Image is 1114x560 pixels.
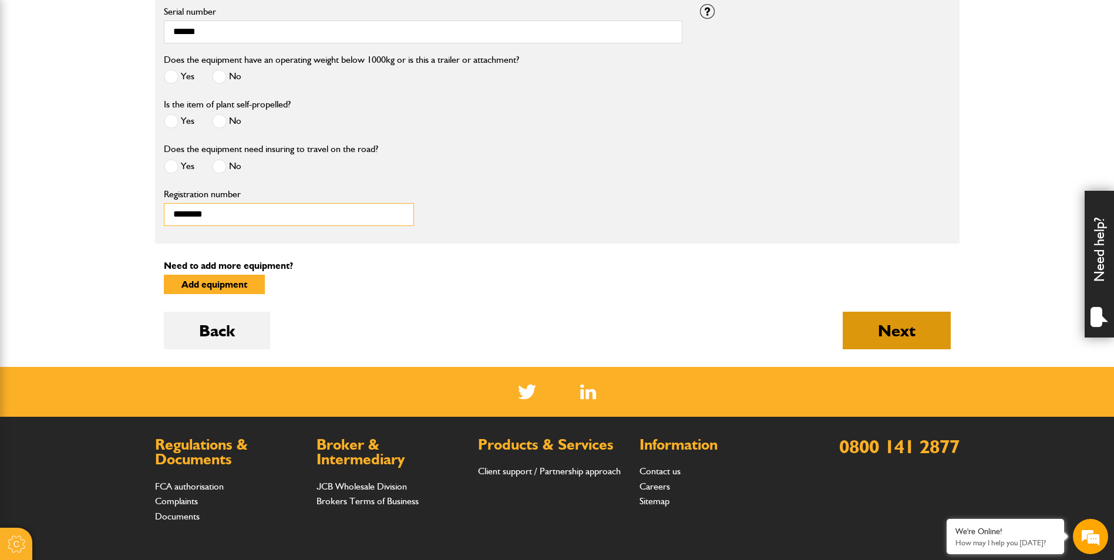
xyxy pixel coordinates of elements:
[61,66,197,81] div: Chat with us now
[193,6,221,34] div: Minimize live chat window
[164,7,682,16] label: Serial number
[955,538,1055,547] p: How may I help you today?
[164,312,270,349] button: Back
[1085,191,1114,338] div: Need help?
[164,159,194,174] label: Yes
[580,384,596,399] img: Linked In
[15,178,214,204] input: Enter your phone number
[164,100,291,109] label: Is the item of plant self-propelled?
[955,527,1055,537] div: We're Online!
[164,114,194,129] label: Yes
[843,312,951,349] button: Next
[640,481,670,492] a: Careers
[160,362,213,377] em: Start Chat
[155,481,224,492] a: FCA authorisation
[212,159,241,174] label: No
[164,144,378,154] label: Does the equipment need insuring to travel on the road?
[640,465,681,477] a: Contact us
[15,212,214,352] textarea: Type your message and hit 'Enter'
[478,465,621,477] a: Client support / Partnership approach
[212,69,241,84] label: No
[164,69,194,84] label: Yes
[317,481,407,492] a: JCB Wholesale Division
[15,143,214,169] input: Enter your email address
[155,511,200,522] a: Documents
[317,495,419,507] a: Brokers Terms of Business
[212,114,241,129] label: No
[640,495,669,507] a: Sitemap
[155,437,305,467] h2: Regulations & Documents
[518,384,536,399] img: Twitter
[164,190,415,199] label: Registration number
[164,261,951,271] p: Need to add more equipment?
[164,55,519,65] label: Does the equipment have an operating weight below 1000kg or is this a trailer or attachment?
[20,65,49,82] img: d_20077148190_company_1631870298795_20077148190
[839,435,960,458] a: 0800 141 2877
[15,109,214,134] input: Enter your last name
[317,437,466,467] h2: Broker & Intermediary
[640,437,789,453] h2: Information
[580,384,596,399] a: LinkedIn
[478,437,628,453] h2: Products & Services
[164,275,265,294] button: Add equipment
[155,495,198,507] a: Complaints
